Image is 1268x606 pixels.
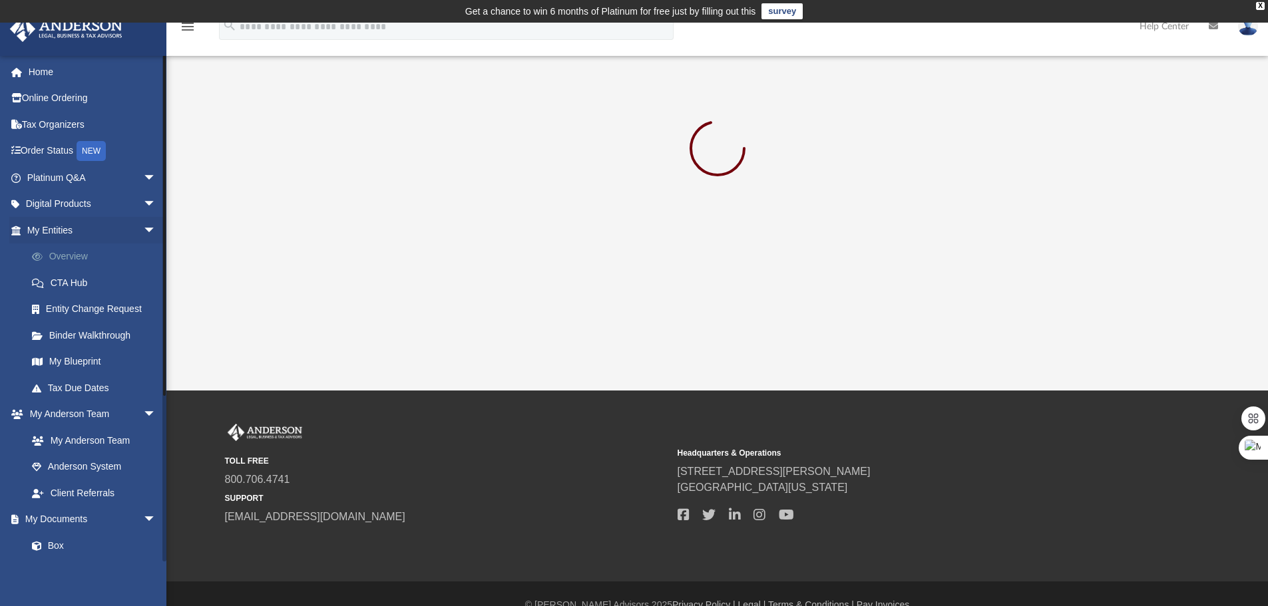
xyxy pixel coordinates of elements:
small: TOLL FREE [225,455,668,467]
a: My Anderson Teamarrow_drop_down [9,401,170,428]
a: menu [180,25,196,35]
a: [STREET_ADDRESS][PERSON_NAME] [678,466,871,477]
div: close [1256,2,1265,10]
a: My Blueprint [19,349,170,375]
i: menu [180,19,196,35]
a: Home [9,59,176,85]
span: arrow_drop_down [143,191,170,218]
a: CTA Hub [19,269,176,296]
a: Order StatusNEW [9,138,176,165]
a: Overview [19,243,176,270]
a: My Documentsarrow_drop_down [9,506,170,533]
small: SUPPORT [225,492,668,504]
img: Anderson Advisors Platinum Portal [225,424,305,441]
a: Meeting Minutes [19,559,170,585]
a: Entity Change Request [19,296,176,323]
span: arrow_drop_down [143,506,170,533]
a: My Anderson Team [19,427,163,454]
a: Anderson System [19,454,170,480]
span: arrow_drop_down [143,164,170,192]
a: Digital Productsarrow_drop_down [9,191,176,218]
img: User Pic [1238,17,1258,36]
span: arrow_drop_down [143,401,170,428]
span: arrow_drop_down [143,217,170,244]
img: Anderson Advisors Platinum Portal [6,16,126,42]
a: My Entitiesarrow_drop_down [9,217,176,243]
a: survey [761,3,803,19]
div: NEW [77,141,106,161]
a: Box [19,532,163,559]
a: 800.706.4741 [225,474,290,485]
a: Online Ordering [9,85,176,112]
a: [GEOGRAPHIC_DATA][US_STATE] [678,482,848,493]
small: Headquarters & Operations [678,447,1121,459]
a: Client Referrals [19,480,170,506]
a: Binder Walkthrough [19,322,176,349]
div: Get a chance to win 6 months of Platinum for free just by filling out this [465,3,756,19]
a: Platinum Q&Aarrow_drop_down [9,164,176,191]
a: [EMAIL_ADDRESS][DOMAIN_NAME] [225,511,405,522]
i: search [222,18,237,33]
a: Tax Due Dates [19,375,176,401]
a: Tax Organizers [9,111,176,138]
